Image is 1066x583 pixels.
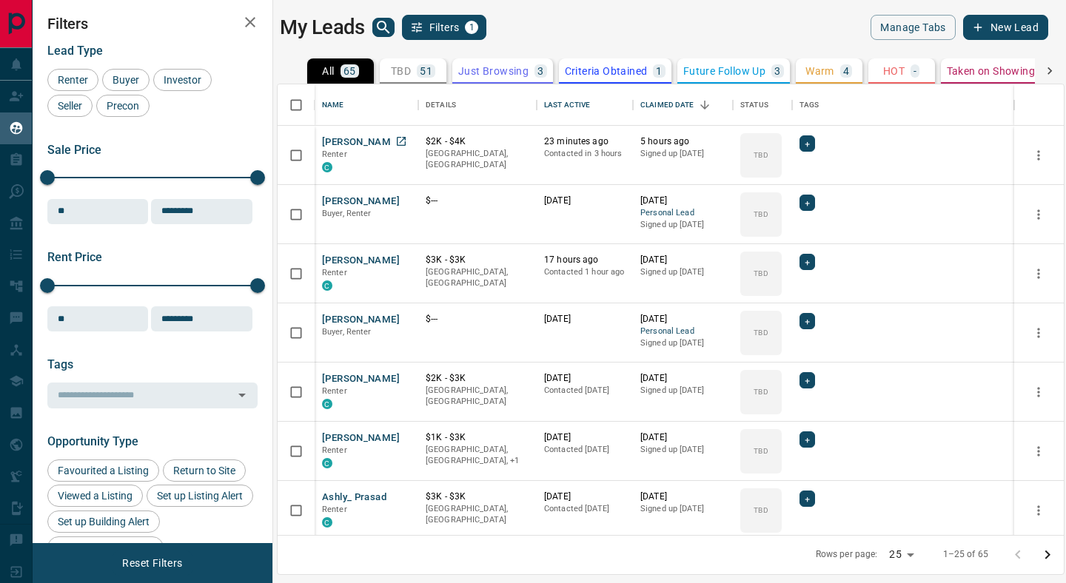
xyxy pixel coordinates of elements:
[1028,263,1050,285] button: more
[544,84,590,126] div: Last Active
[47,357,73,371] span: Tags
[466,22,477,33] span: 1
[113,550,192,576] button: Reset Filters
[322,399,332,409] div: condos.ca
[947,66,1041,76] p: Taken on Showings
[1028,203,1050,226] button: more
[656,66,662,76] p: 1
[544,444,626,456] p: Contacted [DATE]
[426,313,529,326] p: $---
[322,431,400,445] button: [PERSON_NAME]
[805,66,834,76] p: Warm
[883,66,905,76] p: HOT
[322,491,386,505] button: Ashly_ Prasad
[322,209,372,218] span: Buyer, Renter
[544,491,626,503] p: [DATE]
[322,66,334,76] p: All
[102,69,150,91] div: Buyer
[683,66,765,76] p: Future Follow Up
[871,15,955,40] button: Manage Tabs
[101,100,144,112] span: Precon
[315,84,418,126] div: Name
[544,431,626,444] p: [DATE]
[754,505,768,516] p: TBD
[426,385,529,408] p: [GEOGRAPHIC_DATA], [GEOGRAPHIC_DATA]
[565,66,648,76] p: Criteria Obtained
[322,458,332,468] div: condos.ca
[147,485,253,507] div: Set up Listing Alert
[544,148,626,160] p: Contacted in 3 hours
[733,84,792,126] div: Status
[153,69,212,91] div: Investor
[458,66,529,76] p: Just Browsing
[47,95,93,117] div: Seller
[640,491,725,503] p: [DATE]
[754,149,768,161] p: TBD
[792,84,1014,126] div: Tags
[754,386,768,397] p: TBD
[426,254,529,266] p: $3K - $3K
[805,432,810,447] span: +
[740,84,768,126] div: Status
[537,84,633,126] div: Last Active
[322,505,347,514] span: Renter
[53,542,158,553] span: Reactivated Account
[640,372,725,385] p: [DATE]
[537,66,543,76] p: 3
[53,516,155,528] span: Set up Building Alert
[322,195,400,209] button: [PERSON_NAME]
[544,195,626,207] p: [DATE]
[640,219,725,231] p: Signed up [DATE]
[1028,322,1050,344] button: more
[47,510,160,533] div: Set up Building Alert
[640,266,725,278] p: Signed up [DATE]
[47,44,103,58] span: Lead Type
[47,536,164,559] div: Reactivated Account
[816,548,878,561] p: Rows per page:
[322,327,372,337] span: Buyer, Renter
[53,465,154,476] span: Favourited a Listing
[152,490,248,502] span: Set up Listing Alert
[640,431,725,444] p: [DATE]
[943,548,988,561] p: 1–25 of 65
[544,313,626,326] p: [DATE]
[640,148,725,160] p: Signed up [DATE]
[426,503,529,526] p: [GEOGRAPHIC_DATA], [GEOGRAPHIC_DATA]
[805,314,810,328] span: +
[805,373,810,388] span: +
[402,15,487,40] button: Filters1
[47,143,101,157] span: Sale Price
[426,135,529,148] p: $2K - $4K
[799,195,815,211] div: +
[322,372,400,386] button: [PERSON_NAME]
[544,372,626,385] p: [DATE]
[640,135,725,148] p: 5 hours ago
[96,95,150,117] div: Precon
[805,491,810,506] span: +
[883,544,919,565] div: 25
[418,84,537,126] div: Details
[544,254,626,266] p: 17 hours ago
[805,195,810,210] span: +
[232,385,252,405] button: Open
[47,15,258,33] h2: Filters
[754,268,768,279] p: TBD
[1028,381,1050,403] button: more
[343,66,356,76] p: 65
[774,66,780,76] p: 3
[47,459,159,482] div: Favourited a Listing
[53,74,93,86] span: Renter
[163,459,246,482] div: Return to Site
[1028,144,1050,166] button: more
[544,266,626,278] p: Contacted 1 hour ago
[805,136,810,151] span: +
[799,431,815,448] div: +
[799,254,815,270] div: +
[322,313,400,327] button: [PERSON_NAME]
[426,444,529,467] p: Cambridge
[47,69,98,91] div: Renter
[799,313,815,329] div: +
[1028,440,1050,462] button: more
[640,84,694,126] div: Claimed Date
[754,209,768,220] p: TBD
